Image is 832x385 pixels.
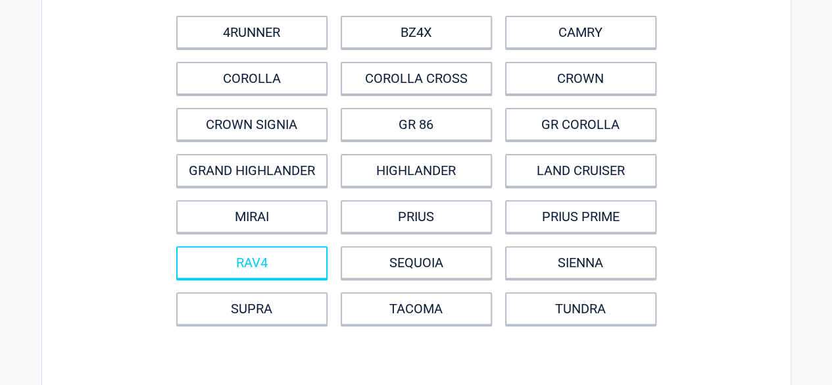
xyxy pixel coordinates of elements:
[505,292,656,325] a: TUNDRA
[341,62,492,95] a: COROLLA CROSS
[505,16,656,49] a: CAMRY
[176,246,328,279] a: RAV4
[505,62,656,95] a: CROWN
[176,154,328,187] a: GRAND HIGHLANDER
[341,154,492,187] a: HIGHLANDER
[176,62,328,95] a: COROLLA
[176,16,328,49] a: 4RUNNER
[505,200,656,233] a: PRIUS PRIME
[505,154,656,187] a: LAND CRUISER
[176,292,328,325] a: SUPRA
[505,108,656,141] a: GR COROLLA
[505,246,656,279] a: SIENNA
[176,108,328,141] a: CROWN SIGNIA
[341,200,492,233] a: PRIUS
[176,200,328,233] a: MIRAI
[341,246,492,279] a: SEQUOIA
[341,108,492,141] a: GR 86
[341,16,492,49] a: BZ4X
[341,292,492,325] a: TACOMA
